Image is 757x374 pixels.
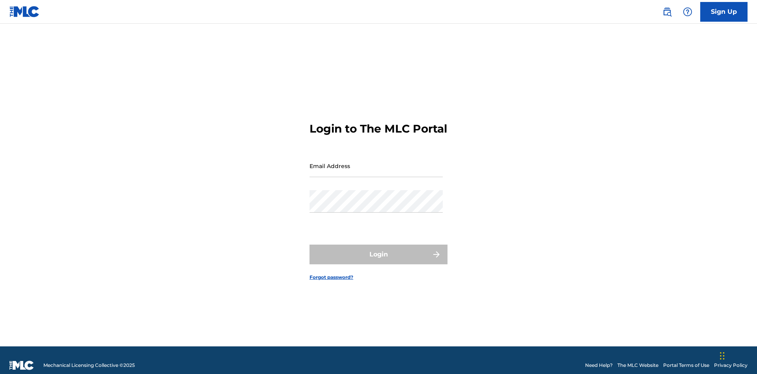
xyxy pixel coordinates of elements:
img: MLC Logo [9,6,40,17]
a: Need Help? [585,362,613,369]
a: Portal Terms of Use [663,362,709,369]
img: help [683,7,692,17]
div: Help [680,4,695,20]
a: Sign Up [700,2,748,22]
img: logo [9,361,34,370]
span: Mechanical Licensing Collective © 2025 [43,362,135,369]
img: search [662,7,672,17]
div: Drag [720,344,725,368]
a: Forgot password? [310,274,353,281]
a: The MLC Website [617,362,658,369]
a: Privacy Policy [714,362,748,369]
iframe: Chat Widget [718,336,757,374]
h3: Login to The MLC Portal [310,122,447,136]
a: Public Search [659,4,675,20]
